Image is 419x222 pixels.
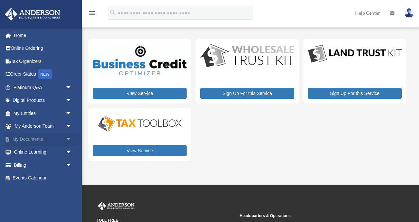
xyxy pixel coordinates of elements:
[240,213,378,219] small: Headquarters & Operations
[5,55,82,68] a: Tax Organizers
[404,8,414,18] img: User Pic
[5,172,82,185] a: Events Calendar
[65,81,79,94] span: arrow_drop_down
[109,9,117,16] i: search
[308,44,402,64] img: LandTrust_lgo-1.jpg
[5,120,82,133] a: My Anderson Teamarrow_drop_down
[65,158,79,172] span: arrow_drop_down
[5,107,82,120] a: My Entitiesarrow_drop_down
[3,8,62,21] img: Anderson Advisors Platinum Portal
[65,146,79,159] span: arrow_drop_down
[97,202,136,210] img: Anderson Advisors Platinum Portal
[65,94,79,107] span: arrow_drop_down
[5,42,82,55] a: Online Ordering
[5,68,82,81] a: Order StatusNEW
[65,107,79,120] span: arrow_drop_down
[93,145,187,156] a: View Service
[65,133,79,146] span: arrow_drop_down
[5,94,79,107] a: Digital Productsarrow_drop_down
[308,88,402,99] a: Sign Up For this Service
[88,11,96,17] a: menu
[5,133,82,146] a: My Documentsarrow_drop_down
[200,44,294,69] img: WS-Trust-Kit-lgo-1.jpg
[38,69,52,79] div: NEW
[5,146,82,159] a: Online Learningarrow_drop_down
[5,29,82,42] a: Home
[5,81,82,94] a: Platinum Q&Aarrow_drop_down
[65,120,79,133] span: arrow_drop_down
[200,88,294,99] a: Sign Up For this Service
[93,88,187,99] a: View Service
[5,158,82,172] a: Billingarrow_drop_down
[88,9,96,17] i: menu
